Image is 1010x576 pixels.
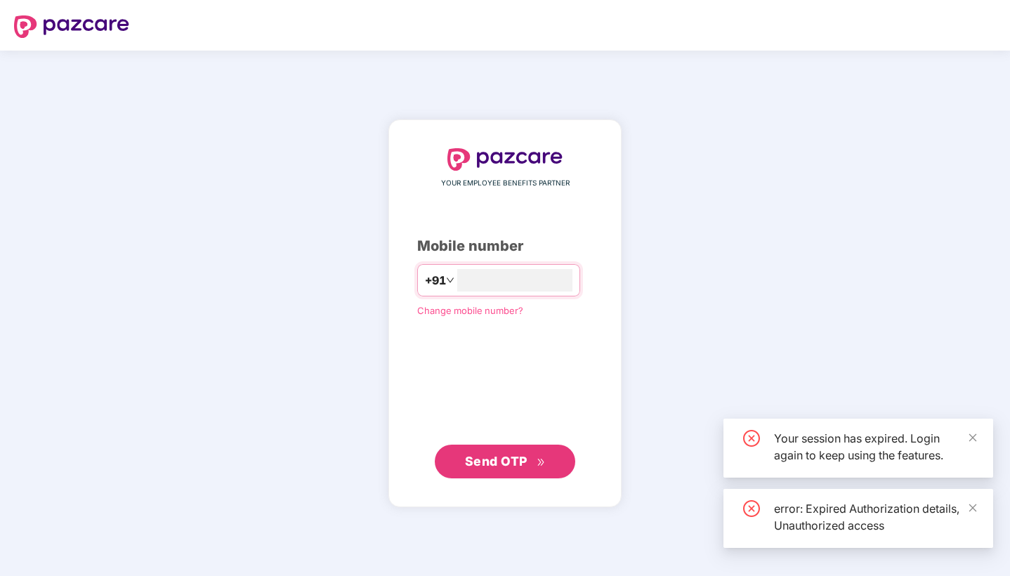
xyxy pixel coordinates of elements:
span: down [446,276,454,284]
span: close-circle [743,430,760,447]
div: Your session has expired. Login again to keep using the features. [774,430,976,464]
img: logo [447,148,563,171]
img: logo [14,15,129,38]
span: close [968,433,978,443]
span: Send OTP [465,454,527,469]
span: +91 [425,272,446,289]
span: YOUR EMPLOYEE BENEFITS PARTNER [441,178,570,189]
div: Mobile number [417,235,593,257]
button: Send OTPdouble-right [435,445,575,478]
span: double-right [537,458,546,467]
span: close-circle [743,500,760,517]
div: error: Expired Authorization details, Unauthorized access [774,500,976,534]
a: Change mobile number? [417,305,523,316]
span: close [968,503,978,513]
